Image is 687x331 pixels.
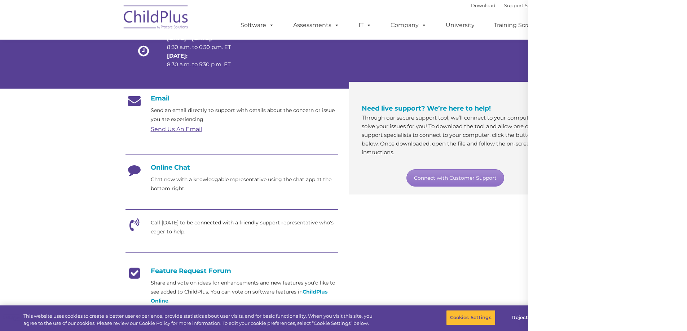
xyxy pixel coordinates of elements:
div: This website uses cookies to create a better user experience, provide statistics about user visit... [23,313,378,327]
a: Software [233,18,281,32]
p: 8:30 a.m. to 6:30 p.m. ET 8:30 a.m. to 5:30 p.m. ET [167,34,243,69]
img: ChildPlus by Procare Solutions [120,0,192,36]
a: Assessments [286,18,347,32]
span: Need live support? We’re here to help! [362,104,491,112]
button: Cookies Settings [446,310,496,325]
p: Share and vote on ideas for enhancements and new features you’d like to see added to ChildPlus. Y... [151,278,338,305]
a: University [439,18,482,32]
a: Support [504,3,523,8]
p: Send an email directly to support with details about the concern or issue you are experiencing. [151,106,338,124]
strong: [DATE]: [167,52,188,59]
p: Chat now with a knowledgable representative using the chat app at the bottom right. [151,175,338,193]
button: Reject All [502,310,547,325]
p: Through our secure support tool, we’ll connect to your computer and solve your issues for you! To... [362,113,549,157]
h4: Feature Request Forum [125,267,338,275]
font: | [471,3,567,8]
a: ChildPlus Online [151,288,327,304]
a: Training Scramble!! [486,18,555,32]
a: Schedule A Demo [525,3,567,8]
p: Call [DATE] to be connected with a friendly support representative who's eager to help. [151,218,338,236]
a: IT [351,18,379,32]
a: Connect with Customer Support [406,169,504,187]
a: Send Us An Email [151,126,202,133]
h4: Email [125,94,338,102]
a: Download [471,3,496,8]
h4: Online Chat [125,164,338,171]
a: Company [383,18,434,32]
